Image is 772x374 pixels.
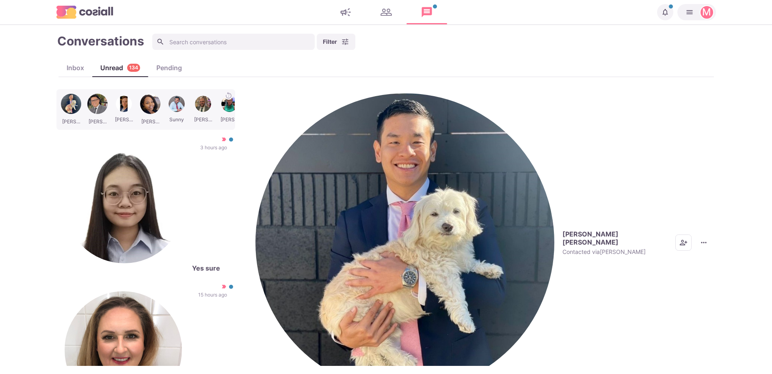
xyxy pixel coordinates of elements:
div: Martin [702,7,711,17]
input: Search conversations [152,34,315,50]
button: Filter [317,34,355,50]
p: [PERSON_NAME] [PERSON_NAME] [562,230,667,246]
p: 134 [129,64,138,72]
img: Le Wei Yeow [65,144,184,263]
button: Add add contacts [675,234,692,251]
button: Martin [677,4,716,20]
div: Pending [148,63,190,73]
p: 3 hours ago [200,144,227,263]
img: logo [56,6,113,18]
div: Inbox [58,63,92,73]
p: Contacted via [PERSON_NAME] [562,248,646,256]
h1: Conversations [57,34,144,48]
button: Notifications [657,4,673,20]
p: Yes sure [192,263,227,273]
button: More menu [696,234,712,251]
div: Unread [92,63,148,73]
